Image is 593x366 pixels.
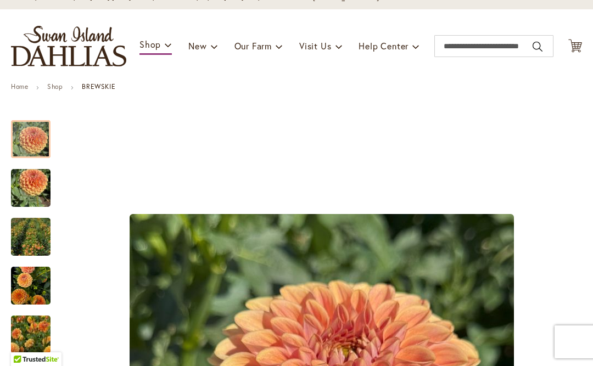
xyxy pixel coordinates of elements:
span: Shop [139,38,161,50]
span: Help Center [359,40,409,52]
strong: BREWSKIE [82,82,115,91]
iframe: Launch Accessibility Center [8,327,39,358]
div: BREWSKIE [11,207,61,256]
div: BREWSKIE [11,109,61,158]
span: New [188,40,206,52]
div: BREWSKIE [11,158,61,207]
a: store logo [11,26,126,66]
span: Visit Us [299,40,331,52]
img: BREWSKIE [11,162,51,215]
span: Our Farm [234,40,272,52]
a: Shop [47,82,63,91]
img: BREWSKIE [11,265,51,306]
div: BREWSKIE [11,305,51,353]
div: BREWSKIE [11,256,61,305]
a: Home [11,82,28,91]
